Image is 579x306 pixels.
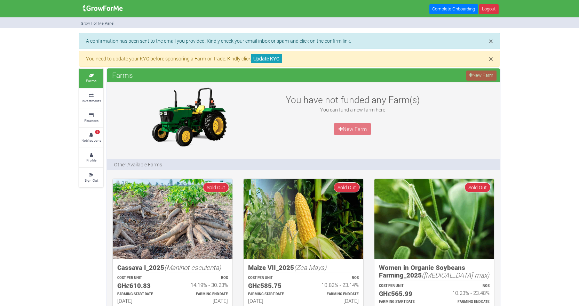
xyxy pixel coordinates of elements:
[429,4,478,14] a: Complete Onboarding
[379,264,490,279] h5: Women in Organic Soybeans Farming_2025
[489,36,493,46] span: ×
[251,54,282,63] a: Update KYC
[441,290,490,296] h6: 10.23% - 23.48%
[145,86,232,148] img: growforme image
[117,282,166,290] h5: GHȼ610.83
[179,292,228,297] p: Estimated Farming End Date
[489,53,493,64] span: ×
[310,282,359,288] h6: 10.82% - 23.14%
[79,69,103,88] a: Farms
[86,78,96,83] small: Farms
[86,37,493,44] p: A confirmation has been sent to the email you provided. Kindly check your email inbox or spam and...
[179,275,228,281] p: ROS
[114,161,162,168] p: Other Available Farms
[113,179,232,259] img: growforme image
[86,158,96,163] small: Profile
[422,271,489,279] i: ([MEDICAL_DATA] max)
[117,264,228,272] h5: Cassava I_2025
[203,182,229,192] span: Sold Out
[489,37,493,45] button: Close
[248,275,297,281] p: COST PER UNIT
[95,130,100,134] span: 1
[374,179,494,259] img: growforme image
[79,148,103,167] a: Profile
[379,283,428,289] p: COST PER UNIT
[84,118,98,123] small: Finances
[80,1,125,15] img: growforme image
[479,4,499,14] a: Logout
[79,128,103,147] a: 1 Notifications
[310,275,359,281] p: ROS
[81,20,114,26] small: Grow For Me Panel
[117,275,166,281] p: COST PER UNIT
[334,182,360,192] span: Sold Out
[85,178,98,183] small: Sign Out
[179,282,228,288] h6: 14.19% - 30.23%
[441,299,490,305] p: Estimated Farming End Date
[79,108,103,127] a: Finances
[441,283,490,289] p: ROS
[79,168,103,187] a: Sign Out
[310,292,359,297] p: Estimated Farming End Date
[294,263,326,272] i: (Zea Mays)
[379,299,428,305] p: Estimated Farming Start Date
[244,179,363,259] img: growforme image
[465,182,491,192] span: Sold Out
[117,292,166,297] p: Estimated Farming Start Date
[277,94,428,105] h3: You have not funded any Farm(s)
[489,55,493,63] button: Close
[79,89,103,108] a: Investments
[310,298,359,304] h6: [DATE]
[117,298,166,304] h6: [DATE]
[110,68,135,82] span: Farms
[379,290,428,298] h5: GHȼ565.99
[179,298,228,304] h6: [DATE]
[86,55,493,62] p: You need to update your KYC before sponsoring a Farm or Trade. Kindly click
[248,298,297,304] h6: [DATE]
[82,98,101,103] small: Investments
[248,292,297,297] p: Estimated Farming Start Date
[81,138,101,143] small: Notifications
[248,264,359,272] h5: Maize VII_2025
[248,282,297,290] h5: GHȼ585.75
[164,263,221,272] i: (Manihot esculenta)
[277,106,428,113] p: You can fund a new farm here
